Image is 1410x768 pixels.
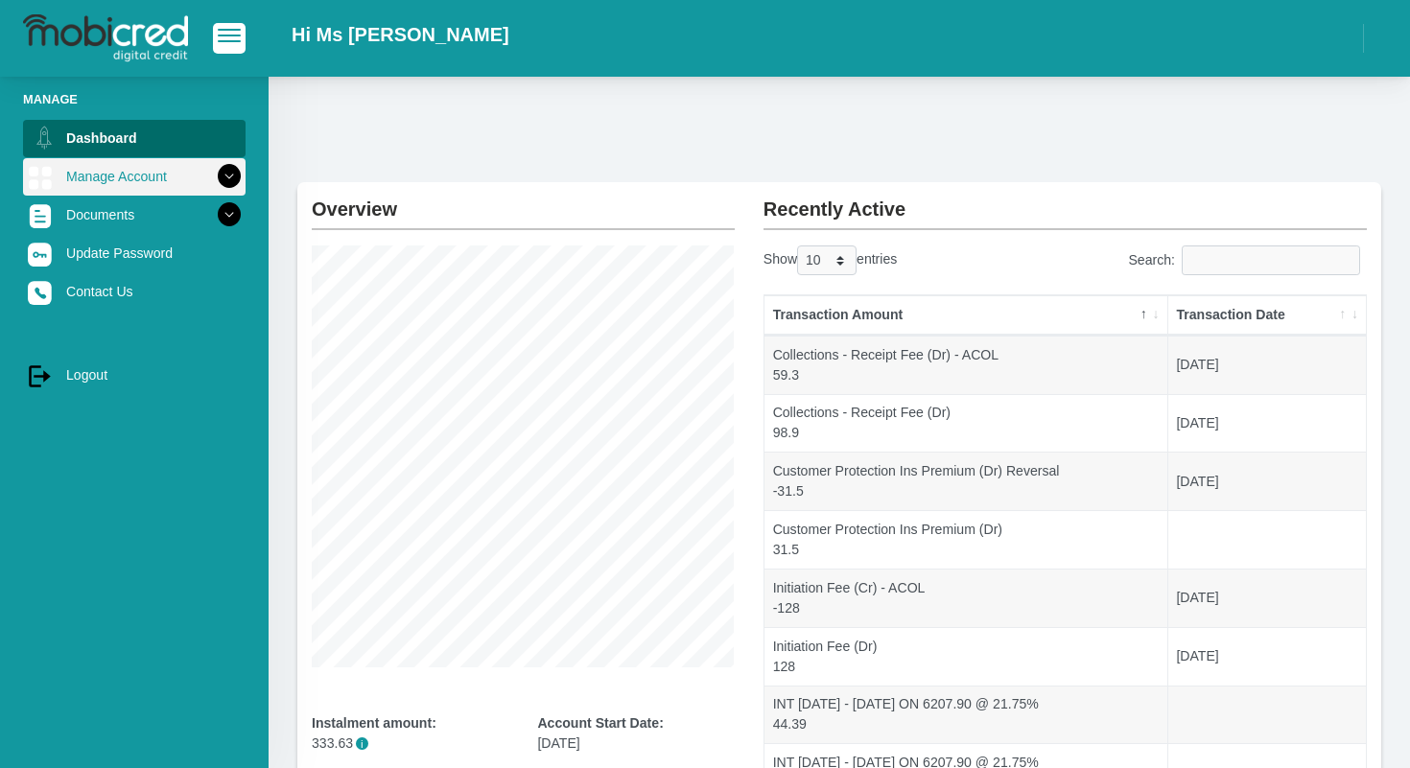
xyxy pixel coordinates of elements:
p: 333.63 [312,733,508,754]
b: Instalment amount: [312,715,436,731]
select: Showentries [797,245,857,275]
th: Transaction Date: activate to sort column ascending [1168,295,1366,336]
th: Transaction Amount: activate to sort column descending [764,295,1168,336]
a: Manage Account [23,158,246,195]
td: Initiation Fee (Dr) 128 [764,627,1168,686]
td: Initiation Fee (Cr) - ACOL -128 [764,569,1168,627]
a: Contact Us [23,273,246,310]
label: Show entries [764,245,897,275]
span: i [356,737,368,750]
td: Collections - Receipt Fee (Dr) - ACOL 59.3 [764,336,1168,394]
h2: Hi Ms [PERSON_NAME] [292,23,509,46]
td: [DATE] [1168,627,1366,686]
a: Documents [23,197,246,233]
a: Update Password [23,235,246,271]
h2: Recently Active [764,182,1367,221]
h2: Overview [312,182,735,221]
b: Account Start Date: [537,715,663,731]
td: [DATE] [1168,394,1366,453]
label: Search: [1128,245,1367,275]
td: Collections - Receipt Fee (Dr) 98.9 [764,394,1168,453]
td: INT [DATE] - [DATE] ON 6207.90 @ 21.75% 44.39 [764,686,1168,744]
div: [DATE] [537,713,734,754]
td: [DATE] [1168,569,1366,627]
a: Dashboard [23,120,246,156]
td: Customer Protection Ins Premium (Dr) 31.5 [764,510,1168,569]
img: logo-mobicred.svg [23,14,188,62]
input: Search: [1182,245,1360,275]
li: Manage [23,90,246,108]
td: Customer Protection Ins Premium (Dr) Reversal -31.5 [764,452,1168,510]
td: [DATE] [1168,336,1366,394]
a: Logout [23,357,246,393]
td: [DATE] [1168,452,1366,510]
